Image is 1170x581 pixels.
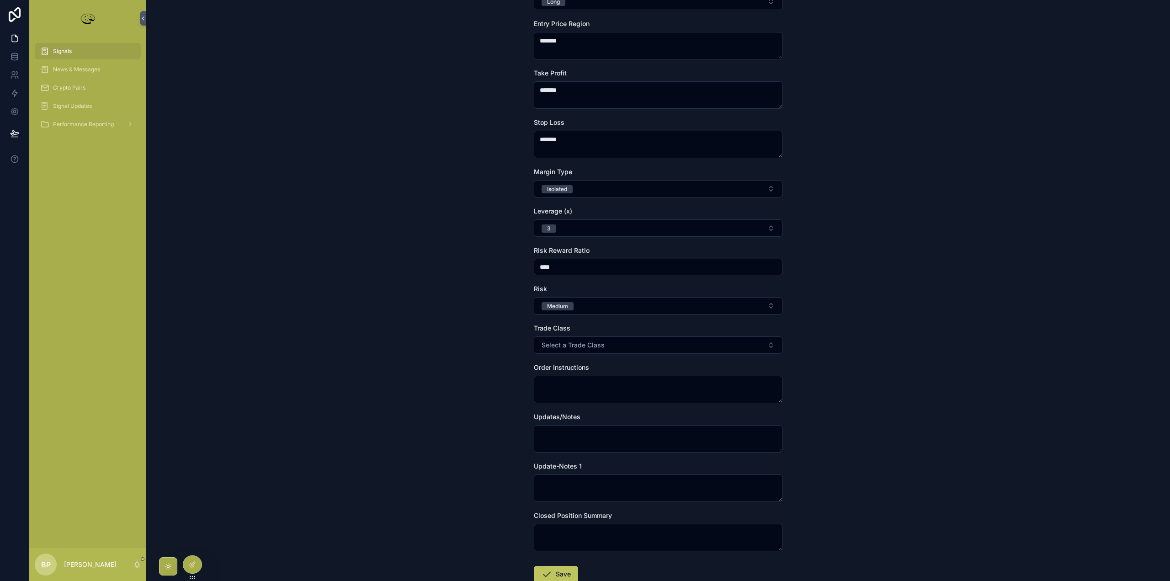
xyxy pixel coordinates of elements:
[534,207,572,215] span: Leverage (x)
[35,61,141,78] a: News & Messages
[534,512,612,519] span: Closed Position Summary
[534,118,564,126] span: Stop Loss
[542,341,605,350] span: Select a Trade Class
[53,121,114,128] span: Performance Reporting
[534,180,782,197] button: Select Button
[35,43,141,59] a: Signals
[53,66,100,73] span: News & Messages
[64,560,117,569] p: [PERSON_NAME]
[547,302,568,310] div: Medium
[534,462,582,470] span: Update-Notes 1
[547,224,551,233] div: 3
[35,116,141,133] a: Performance Reporting
[35,98,141,114] a: Signal Updates
[534,285,547,293] span: Risk
[534,20,590,27] span: Entry Price Region
[534,413,580,421] span: Updates/Notes
[534,69,567,77] span: Take Profit
[534,297,782,314] button: Select Button
[35,80,141,96] a: Crypto Pairs
[79,11,97,26] img: App logo
[29,37,146,144] div: scrollable content
[547,185,567,193] div: Isolated
[53,102,92,110] span: Signal Updates
[534,324,570,332] span: Trade Class
[534,363,589,371] span: Order Instructions
[534,168,572,176] span: Margin Type
[53,48,72,55] span: Signals
[41,559,51,570] span: BP
[534,336,782,354] button: Select Button
[534,219,782,237] button: Select Button
[53,84,85,91] span: Crypto Pairs
[534,246,590,254] span: Risk Reward Ratio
